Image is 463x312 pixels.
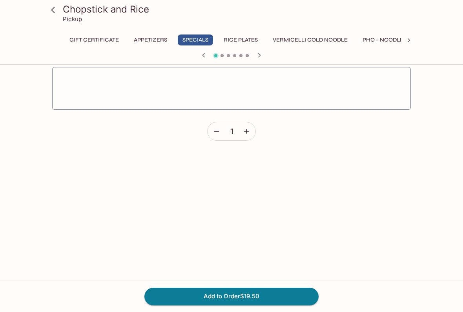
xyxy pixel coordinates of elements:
button: Specials [178,34,213,45]
button: Pho - Noodle Soup [358,34,424,45]
button: Rice Plates [219,34,262,45]
button: Vermicelli Cold Noodle [268,34,352,45]
p: Pickup [63,15,82,23]
button: Appetizers [129,34,171,45]
h3: Chopstick and Rice [63,3,414,15]
button: Gift Certificate [65,34,123,45]
button: Add to Order$19.50 [144,288,319,305]
span: 1 [230,127,233,136]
